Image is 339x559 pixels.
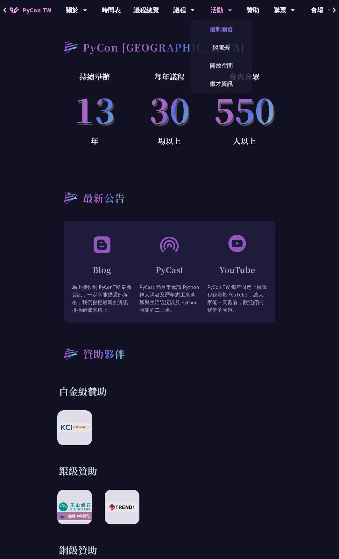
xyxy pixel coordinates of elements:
[59,502,90,511] img: E.SUN Commercial Bank
[199,264,275,275] h2: YouTube
[57,70,132,83] p: 持續舉辦
[83,346,125,361] h2: 贊助夥伴
[191,22,252,37] a: 衝刺開發
[59,385,280,398] h3: 白金級贊助
[3,2,58,18] a: PyCon TW
[59,464,280,477] h3: 銀級贊助
[64,283,140,323] p: 馬上接收到 PyConTW 最新資訊，一定不能錯過部落格，我們會把最新的資訊推播到部落格上。
[191,76,252,91] a: 徵才資訊
[59,423,90,432] img: KCI-Global x TCVC
[159,234,180,255] img: PyCast.bcca2a8.svg
[83,190,125,205] h2: 最新公告
[57,83,132,134] p: 13
[191,40,252,55] a: 閃電秀
[59,512,66,520] img: sponsor-logo-diamond
[191,58,252,73] a: 開放空間
[92,234,112,255] img: Blog.348b5bb.svg
[57,185,83,209] img: heading-bullet
[57,134,132,147] p: 年
[57,342,83,366] img: heading-bullet
[83,39,245,55] h2: PyCon [GEOGRAPHIC_DATA]
[228,234,247,253] img: svg+xml;base64,PHN2ZyB3aWR0aD0iNjAiIGhlaWdodD0iNjAiIHZpZXdCb3g9IjAgMCA2MCA2MCIgZmlsbD0ibm9uZSIgeG...
[57,512,92,520] div: 連續10年贊助
[59,543,280,556] h3: 銅級贊助
[207,83,282,134] p: 550
[207,134,282,147] p: 人以上
[132,70,207,83] p: 每年議程
[64,264,140,275] h2: Blog
[57,35,83,59] img: heading-bullet
[132,134,207,147] p: 場以上
[131,264,207,275] h2: PyCast
[22,5,51,15] span: PyCon TW
[131,283,207,323] p: PyCast 節目常邀請 Python 神人講者及歷年志工來聊聊與生活近況以及 Python 相關的二三事。
[10,7,19,13] img: Home icon of PyCon TW 2025
[106,502,138,512] img: 趨勢科技 Trend Micro
[132,83,207,134] p: 30
[199,283,275,323] p: PyCon TW 每年固定上傳議程錄影於 YouTube ，讓大家能一同觀看，歡迎訂閱我們的頻道。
